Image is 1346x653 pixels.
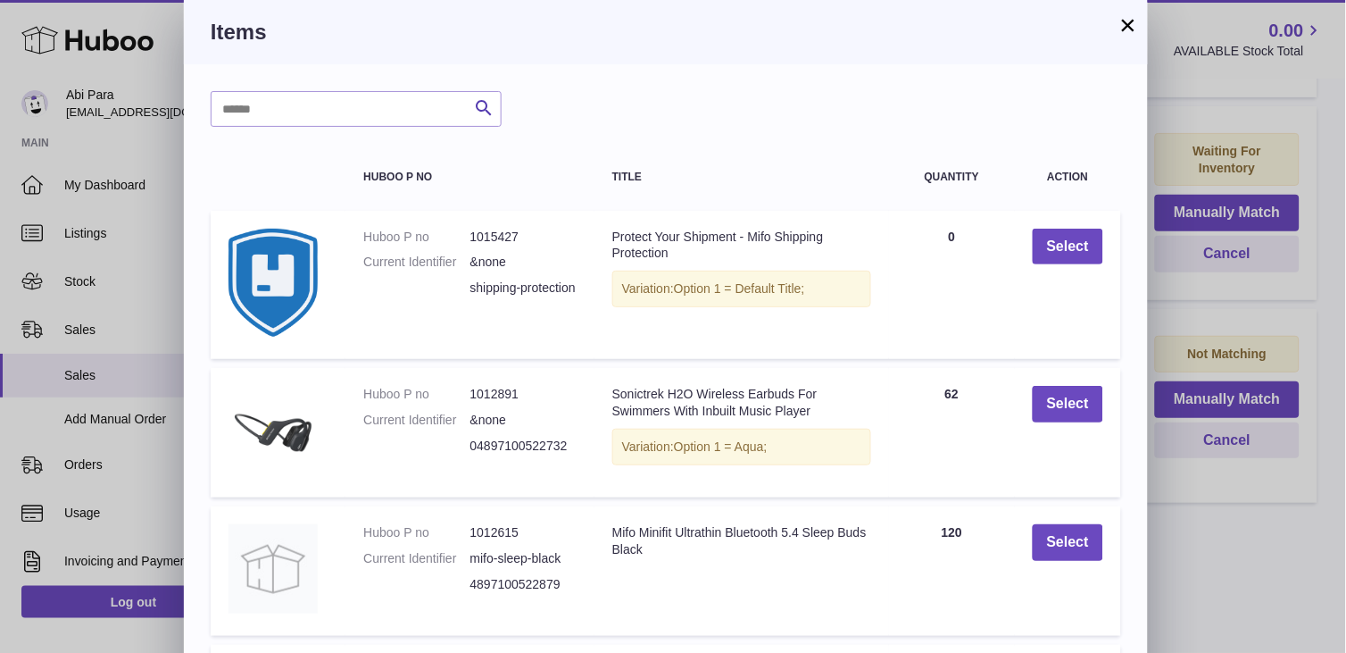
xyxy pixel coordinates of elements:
button: Select [1033,524,1103,561]
div: Variation: [612,271,871,307]
td: 0 [889,211,1015,359]
dt: Current Identifier [363,550,469,567]
img: Sonictrek H2O Wireless Earbuds For Swimmers With Inbuilt Music Player [228,386,318,475]
button: Select [1033,386,1103,423]
td: 62 [889,368,1015,498]
dd: 4897100522879 [470,576,577,593]
dd: 04897100522732 [470,438,577,455]
dd: mifo-sleep-black [470,550,577,567]
td: 120 [889,506,1015,636]
dd: 1012615 [470,524,577,541]
button: × [1118,14,1139,36]
dt: Huboo P no [363,229,469,246]
img: Mifo Minifit Ultrathin Bluetooth 5.4 Sleep Buds Black [228,524,318,614]
dd: &none [470,412,577,429]
dt: Current Identifier [363,254,469,271]
span: Option 1 = Aqua; [674,440,768,454]
th: Action [1015,154,1121,201]
dd: 1012891 [470,386,577,403]
dd: &none [470,254,577,271]
div: Sonictrek H2O Wireless Earbuds For Swimmers With Inbuilt Music Player [612,386,871,420]
div: Protect Your Shipment - Mifo Shipping Protection [612,229,871,263]
img: Protect Your Shipment - Mifo Shipping Protection [228,229,318,337]
th: Huboo P no [345,154,594,201]
div: Variation: [612,429,871,465]
th: Quantity [889,154,1015,201]
h3: Items [211,18,1121,46]
dt: Huboo P no [363,386,469,403]
dt: Huboo P no [363,524,469,541]
dd: shipping-protection [470,280,577,297]
button: Select [1033,229,1103,265]
span: Option 1 = Default Title; [674,281,805,296]
dt: Current Identifier [363,412,469,429]
dd: 1015427 [470,229,577,246]
div: Mifo Minifit Ultrathin Bluetooth 5.4 Sleep Buds Black [612,524,871,558]
th: Title [594,154,889,201]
